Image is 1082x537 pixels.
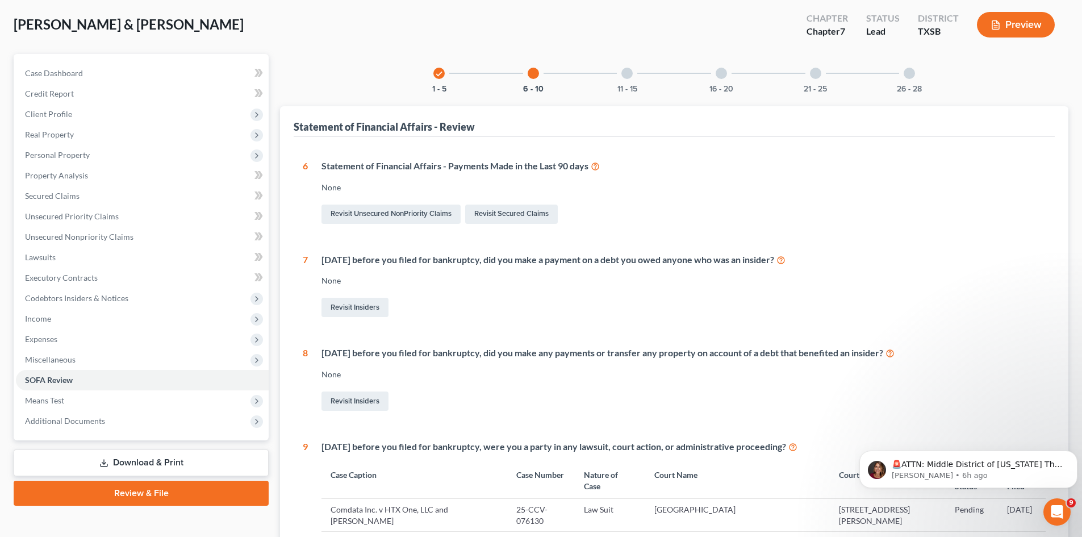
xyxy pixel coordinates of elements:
[25,170,88,180] span: Property Analysis
[321,182,1046,193] div: None
[16,186,269,206] a: Secured Claims
[575,463,645,498] th: Nature of Case
[16,84,269,104] a: Credit Report
[321,253,1046,267] div: [DATE] before you filed for bankruptcy, did you make a payment on a debt you owed anyone who was ...
[807,12,848,25] div: Chapter
[507,463,575,498] th: Case Number
[321,347,1046,360] div: [DATE] before you filed for bankruptcy, did you make any payments or transfer any property on acc...
[16,63,269,84] a: Case Dashboard
[830,463,946,498] th: Court Address
[25,109,72,119] span: Client Profile
[25,211,119,221] span: Unsecured Priority Claims
[25,375,73,385] span: SOFA Review
[523,85,544,93] button: 6 - 10
[16,268,269,288] a: Executory Contracts
[998,499,1046,532] td: [DATE]
[840,26,845,36] span: 7
[807,25,848,38] div: Chapter
[1067,498,1076,507] span: 9
[321,369,1046,380] div: None
[25,416,105,426] span: Additional Documents
[25,232,133,242] span: Unsecured Nonpriority Claims
[321,275,1046,286] div: None
[918,25,959,38] div: TXSB
[830,499,946,532] td: [STREET_ADDRESS][PERSON_NAME]
[14,449,269,476] a: Download & Print
[25,89,74,98] span: Credit Report
[16,247,269,268] a: Lawsuits
[303,160,308,226] div: 6
[1043,498,1071,526] iframe: Intercom live chat
[321,440,1046,453] div: [DATE] before you filed for bankruptcy, were you a party in any lawsuit, court action, or adminis...
[294,120,475,134] div: Statement of Financial Affairs - Review
[918,12,959,25] div: District
[866,25,900,38] div: Lead
[946,499,998,532] td: Pending
[25,273,98,282] span: Executory Contracts
[25,314,51,323] span: Income
[575,499,645,532] td: Law Suit
[645,463,830,498] th: Court Name
[321,160,1046,173] div: Statement of Financial Affairs - Payments Made in the Last 90 days
[977,12,1055,38] button: Preview
[321,463,507,498] th: Case Caption
[897,85,922,93] button: 26 - 28
[866,12,900,25] div: Status
[432,85,446,93] button: 1 - 5
[507,499,575,532] td: 25-CCV-076130
[16,165,269,186] a: Property Analysis
[465,205,558,224] a: Revisit Secured Claims
[25,130,74,139] span: Real Property
[25,252,56,262] span: Lawsuits
[709,85,733,93] button: 16 - 20
[645,499,830,532] td: [GEOGRAPHIC_DATA]
[25,68,83,78] span: Case Dashboard
[303,347,308,413] div: 8
[804,85,827,93] button: 21 - 25
[25,396,64,405] span: Means Test
[25,150,90,160] span: Personal Property
[321,205,461,224] a: Revisit Unsecured NonPriority Claims
[321,499,507,532] td: Comdata Inc. v HTX One, LLC and [PERSON_NAME]
[25,293,128,303] span: Codebtors Insiders & Notices
[25,191,80,201] span: Secured Claims
[617,85,637,93] button: 11 - 15
[321,298,388,317] a: Revisit Insiders
[855,427,1082,506] iframe: Intercom notifications message
[16,227,269,247] a: Unsecured Nonpriority Claims
[25,334,57,344] span: Expenses
[321,392,388,411] a: Revisit Insiders
[435,70,443,78] i: check
[16,206,269,227] a: Unsecured Priority Claims
[25,355,76,364] span: Miscellaneous
[303,253,308,320] div: 7
[16,370,269,390] a: SOFA Review
[14,16,244,32] span: [PERSON_NAME] & [PERSON_NAME]
[14,481,269,506] a: Review & File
